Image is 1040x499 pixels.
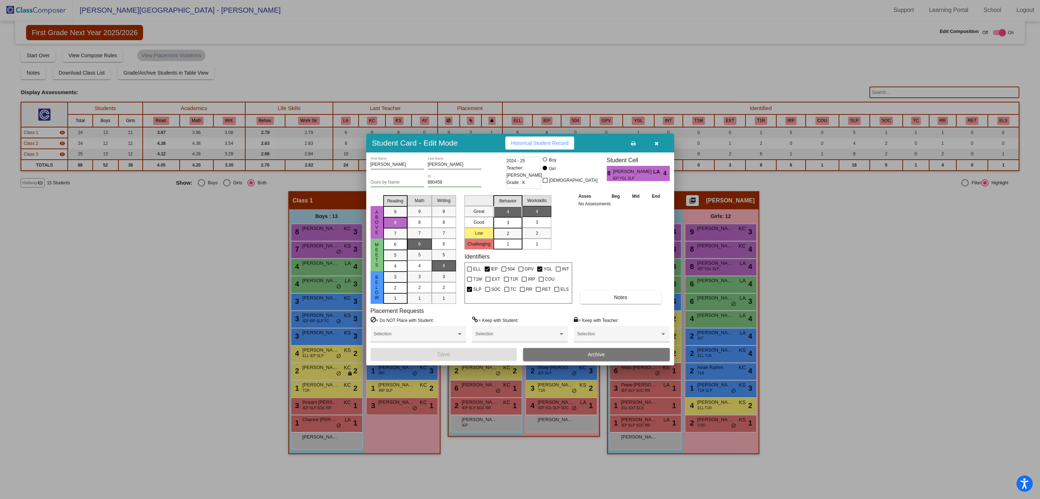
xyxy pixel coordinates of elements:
[607,169,613,178] span: 8
[605,192,626,200] th: Beg
[560,285,569,294] span: ELS
[580,291,661,304] button: Notes
[443,208,445,215] span: 9
[443,273,445,280] span: 3
[536,208,538,215] span: 4
[507,179,525,186] span: Grade : K
[653,168,663,176] span: LA
[373,210,380,235] span: Above
[394,230,397,237] span: 7
[418,230,421,236] span: 7
[394,241,397,248] span: 6
[507,164,543,179] span: Teacher: [PERSON_NAME]
[491,265,498,273] span: IEP
[528,275,535,284] span: IRP
[443,219,445,226] span: 8
[548,165,556,172] div: Girl
[394,263,397,269] span: 4
[473,275,482,284] span: T1M
[387,198,404,204] span: Reading
[394,285,397,291] span: 2
[536,219,538,226] span: 3
[473,265,481,273] span: ELL
[507,219,509,226] span: 3
[507,157,525,164] span: 2024 - 25
[418,241,421,247] span: 6
[523,348,670,361] button: Archive
[394,209,397,215] span: 9
[500,198,517,204] span: Behavior
[473,285,481,294] span: SLP
[542,285,551,294] span: RET
[525,265,534,273] span: GPV
[492,275,500,284] span: EXT
[372,138,458,147] h3: Student Card - Edit Mode
[663,169,669,178] span: 4
[613,168,653,176] span: [PERSON_NAME]
[527,197,547,204] span: Workskills
[443,252,445,258] span: 5
[373,275,380,300] span: below
[371,348,517,361] button: Save
[415,197,425,204] span: Math
[508,265,515,273] span: 504
[536,241,538,247] span: 1
[574,316,619,324] label: = Keep with Teacher:
[443,263,445,269] span: 4
[607,157,670,164] h3: Student Cell
[626,192,646,200] th: Mid
[588,352,605,357] span: Archive
[418,219,421,226] span: 8
[464,253,489,260] label: Identifiers
[418,263,421,269] span: 4
[491,285,501,294] span: SOC
[437,197,450,204] span: Writing
[526,285,532,294] span: RR
[394,274,397,280] span: 3
[394,295,397,302] span: 1
[418,295,421,302] span: 1
[394,252,397,259] span: 5
[613,176,648,181] span: IEP YGL SLP
[418,284,421,291] span: 2
[443,284,445,291] span: 2
[437,351,450,357] span: Save
[577,192,606,200] th: Asses
[394,219,397,226] span: 8
[373,242,380,268] span: meets
[443,295,445,302] span: 1
[545,275,555,284] span: COU
[507,241,509,247] span: 1
[443,230,445,236] span: 7
[428,180,481,185] input: Enter ID
[577,200,667,207] td: No Assessments
[548,157,556,163] div: Boy
[510,285,516,294] span: TC
[511,140,569,146] span: Historical Student Record
[549,176,597,185] span: [DEMOGRAPHIC_DATA]
[646,192,666,200] th: End
[418,208,421,215] span: 9
[510,275,518,284] span: T1R
[562,265,569,273] span: INT
[505,137,575,150] button: Historical Student Record
[418,252,421,258] span: 5
[472,316,518,324] label: = Keep with Student:
[507,209,509,215] span: 4
[371,180,424,185] input: goes by name
[371,307,424,314] label: Placement Requests
[536,230,538,236] span: 2
[543,265,552,273] span: YGL
[418,273,421,280] span: 3
[371,316,434,324] label: = Do NOT Place with Student:
[507,230,509,237] span: 2
[443,241,445,247] span: 6
[614,294,627,300] span: Notes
